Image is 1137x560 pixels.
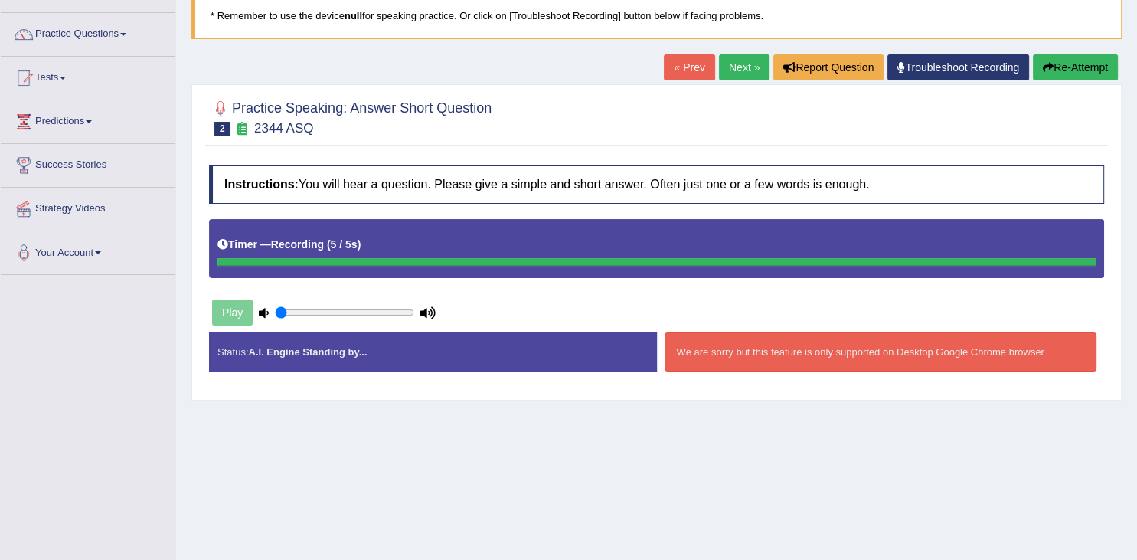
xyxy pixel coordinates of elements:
[224,178,299,191] b: Instructions:
[358,238,361,251] b: )
[248,346,367,358] strong: A.I. Engine Standing by...
[234,122,250,136] small: Exam occurring question
[331,238,358,251] b: 5 / 5s
[1,231,175,270] a: Your Account
[209,332,657,372] div: Status:
[327,238,331,251] b: (
[1,188,175,226] a: Strategy Videos
[773,54,884,80] button: Report Question
[271,238,324,251] b: Recording
[719,54,769,80] a: Next »
[214,122,230,136] span: 2
[217,239,361,251] h5: Timer —
[209,97,492,136] h2: Practice Speaking: Answer Short Question
[665,332,1097,372] div: We are sorry but this feature is only supported on Desktop Google Chrome browser
[1,144,175,182] a: Success Stories
[1,57,175,95] a: Tests
[209,165,1104,204] h4: You will hear a question. Please give a simple and short answer. Often just one or a few words is...
[1,100,175,139] a: Predictions
[887,54,1029,80] a: Troubleshoot Recording
[664,54,714,80] a: « Prev
[345,10,362,21] b: null
[1033,54,1118,80] button: Re-Attempt
[254,121,314,136] small: 2344 ASQ
[1,13,175,51] a: Practice Questions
